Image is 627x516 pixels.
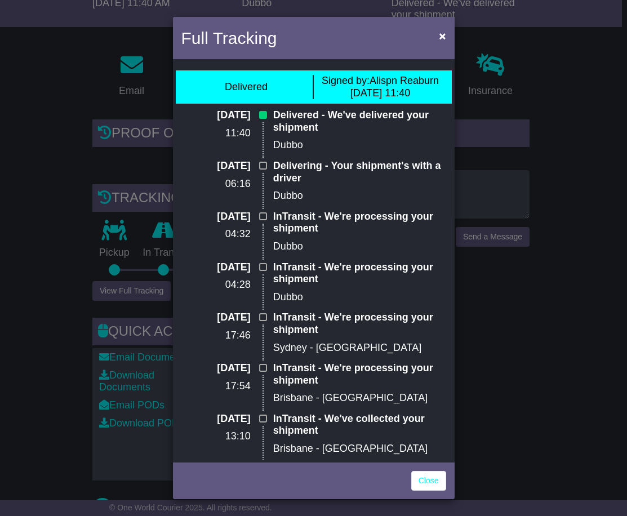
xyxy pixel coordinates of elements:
[181,312,251,324] p: [DATE]
[181,211,251,223] p: [DATE]
[181,279,251,291] p: 04:28
[273,211,446,235] p: InTransit - We're processing your shipment
[181,178,251,190] p: 06:16
[439,29,446,42] span: ×
[273,139,446,152] p: Dubbo
[322,75,439,99] div: Alispn Reaburn [DATE] 11:40
[225,81,268,94] div: Delivered
[273,291,446,304] p: Dubbo
[181,413,251,425] p: [DATE]
[181,160,251,172] p: [DATE]
[273,312,446,336] p: InTransit - We're processing your shipment
[181,261,251,274] p: [DATE]
[273,443,446,455] p: Brisbane - [GEOGRAPHIC_DATA]
[273,413,446,437] p: InTransit - We've collected your shipment
[181,127,251,140] p: 11:40
[273,342,446,354] p: Sydney - [GEOGRAPHIC_DATA]
[181,330,251,342] p: 17:46
[273,261,446,286] p: InTransit - We're processing your shipment
[181,430,251,443] p: 13:10
[273,190,446,202] p: Dubbo
[411,471,446,491] a: Close
[181,362,251,375] p: [DATE]
[433,24,451,47] button: Close
[273,241,446,253] p: Dubbo
[181,109,251,122] p: [DATE]
[273,392,446,404] p: Brisbane - [GEOGRAPHIC_DATA]
[181,228,251,241] p: 04:32
[273,109,446,134] p: Delivered - We've delivered your shipment
[181,380,251,393] p: 17:54
[181,25,277,51] h4: Full Tracking
[273,362,446,386] p: InTransit - We're processing your shipment
[322,75,370,86] span: Signed by:
[273,160,446,184] p: Delivering - Your shipment's with a driver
